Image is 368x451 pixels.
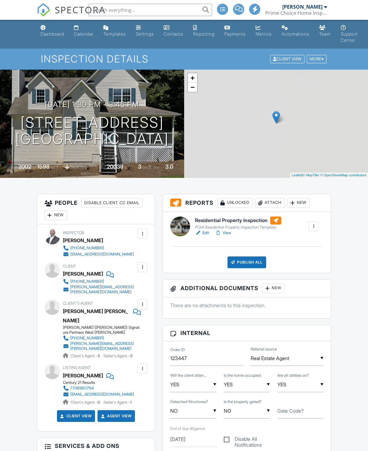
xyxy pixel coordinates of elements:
input: Select Date [170,432,216,447]
a: SPECTORA [37,8,106,21]
label: Disable All Notifications [224,436,270,444]
strong: 3 [97,354,100,358]
label: Detached Structures? [170,399,208,405]
div: Century 21 Results [63,380,139,385]
div: Client View [270,55,305,63]
span: Client [63,264,76,268]
a: [PHONE_NUMBER] [63,245,134,251]
a: Dashboard [38,22,67,40]
a: Calendar [71,22,96,40]
div: Prime Choice Home Inspections [265,10,327,16]
a: Leaflet [292,173,302,177]
div: Contacts [164,31,183,37]
a: Contacts [161,22,186,40]
h3: Additional Documents [163,280,331,297]
div: | [290,173,368,178]
label: Is the home occupied [224,373,261,378]
h6: Residential Property Inspection [195,217,281,225]
a: Client View [59,413,92,419]
h1: Inspection Details [41,54,327,64]
a: 7706560794 [63,385,134,391]
a: [PERSON_NAME][EMAIL_ADDRESS][PERSON_NAME][DOMAIN_NAME] [63,285,136,294]
label: End of due diligence [170,426,205,431]
div: New [262,283,285,293]
div: [PERSON_NAME][EMAIL_ADDRESS][PERSON_NAME][DOMAIN_NAME] [70,285,136,294]
a: [PERSON_NAME] [PERSON_NAME] [63,307,130,325]
a: Client View [270,56,306,61]
div: New [45,210,67,220]
div: [PERSON_NAME][EMAIL_ADDRESS][PERSON_NAME][DOMAIN_NAME] [70,341,136,351]
a: View [215,230,231,236]
div: [PERSON_NAME] ([PERSON_NAME]) Signature Partners West [PERSON_NAME] [63,325,141,335]
input: Search everything... [88,4,212,16]
h3: People [37,194,155,224]
span: Seller's Agent - [103,354,132,358]
a: Agent View [100,413,132,419]
div: PCHI Residential Property Inspection Template [195,225,281,230]
h3: Reports [163,194,331,212]
a: © OpenStreetMap contributors [320,173,366,177]
span: Client's Agent [63,301,93,306]
h3: [DATE] 1:30 pm - 3:45 pm [45,100,139,109]
a: Reporting [191,22,217,40]
label: Is the property gated? [224,399,262,405]
a: Zoom in [188,73,197,83]
a: Zoom out [188,83,197,92]
div: 7706560794 [70,386,94,391]
label: Order ID [170,347,185,353]
div: 20038 [107,163,123,170]
div: New [287,198,310,208]
strong: 1 [130,400,132,405]
a: Automations (Advanced) [279,22,312,40]
div: [EMAIL_ADDRESS][DOMAIN_NAME] [70,392,134,397]
a: [PHONE_NUMBER] [63,335,136,341]
a: [PERSON_NAME][EMAIL_ADDRESS][PERSON_NAME][DOMAIN_NAME] [63,341,136,351]
span: Client's Agent - [71,400,101,405]
span: Built [11,165,17,170]
h3: Internal [163,325,331,341]
div: Dashboard [41,31,64,37]
p: There are no attachments to this inspection. [170,302,323,309]
a: [PHONE_NUMBER] [63,278,136,285]
div: Automations [282,31,309,37]
a: [EMAIL_ADDRESS][DOMAIN_NAME] [63,391,134,397]
div: 2002 [18,163,31,170]
a: Templates [101,22,128,40]
a: [EMAIL_ADDRESS][DOMAIN_NAME] [63,251,134,257]
div: 3 [138,163,141,170]
img: The Best Home Inspection Software - Spectora [37,3,50,17]
strong: 0 [97,400,100,405]
div: 1598 [37,163,50,170]
div: [PERSON_NAME] [282,4,323,10]
span: bedrooms [142,165,159,170]
span: Inspector [63,230,84,235]
a: Metrics [253,22,274,40]
div: More [307,55,327,63]
label: Are all utilities on? [277,373,309,378]
a: © MapTiler [303,173,319,177]
strong: 0 [130,354,132,358]
a: Residential Property Inspection PCHI Residential Property Inspection Template [195,217,281,230]
span: Listing Agent [63,365,91,370]
label: Gate Code? [277,407,304,414]
a: Edit [195,230,209,236]
div: Support Center [341,31,358,43]
a: Support Center [338,22,360,46]
div: [PHONE_NUMBER] [70,246,104,251]
div: [PERSON_NAME] [63,236,103,245]
label: Will the client attend the inspection [170,373,206,378]
div: 3.0 [165,163,173,170]
div: Templates [103,31,126,37]
label: Referral source [251,346,277,352]
div: Settings [136,31,154,37]
span: sq.ft. [124,165,132,170]
div: Payments [224,31,246,37]
div: Unlocked [217,198,253,208]
div: Calendar [74,31,93,37]
a: [PERSON_NAME] [63,371,103,380]
div: Team [319,31,331,37]
div: [PHONE_NUMBER] [70,279,104,284]
div: Reporting [193,31,214,37]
